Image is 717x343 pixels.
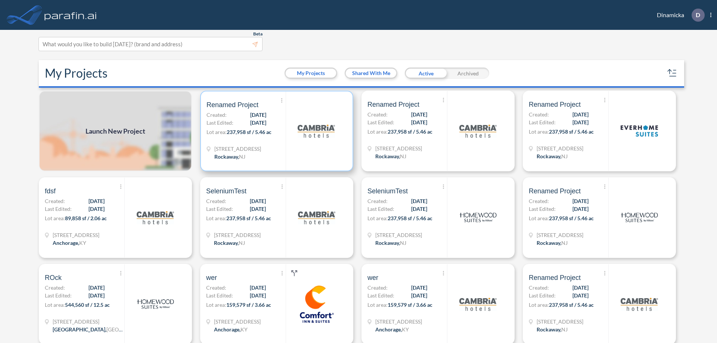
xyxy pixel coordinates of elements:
span: 237,958 sf / 5.46 ac [388,128,432,135]
span: Lot area: [45,302,65,308]
div: Houston, TX [53,325,124,333]
span: 13835 Beaumont Hwy [53,318,124,325]
span: Rockaway , [214,240,239,246]
div: Rockaway, NJ [537,152,568,160]
div: Dinamicka [646,9,711,22]
span: Lot area: [529,215,549,221]
span: Created: [207,111,227,119]
a: fdsfCreated:[DATE]Last Edited:[DATE]Lot area:89,858 sf / 2.06 ac[STREET_ADDRESS]Anchorage,KYlogo [36,177,197,258]
span: 237,958 sf / 5.46 ac [549,128,594,135]
span: [DATE] [250,119,266,127]
span: KY [402,326,409,333]
span: [DATE] [411,197,427,205]
span: [DATE] [572,205,589,213]
span: Lot area: [206,302,226,308]
span: Renamed Project [529,187,581,196]
span: Rockaway , [375,153,400,159]
span: NJ [400,240,406,246]
span: [DATE] [250,284,266,291]
a: Renamed ProjectCreated:[DATE]Last Edited:[DATE]Lot area:237,958 sf / 5.46 ac[STREET_ADDRESS]Rocka... [520,91,681,171]
span: Rockaway , [537,240,561,246]
span: Last Edited: [367,205,394,213]
span: 321 Mt Hope Ave [214,145,261,153]
span: [DATE] [572,284,589,291]
span: [DATE] [250,291,266,299]
span: Rockaway , [537,326,561,333]
div: Archived [447,68,489,79]
span: Created: [45,284,65,291]
span: 544,560 sf / 12.5 ac [65,302,110,308]
span: 237,958 sf / 5.46 ac [388,215,432,221]
a: SeleniumTestCreated:[DATE]Last Edited:[DATE]Lot area:237,958 sf / 5.46 ac[STREET_ADDRESS]Rockaway... [197,177,358,258]
span: [GEOGRAPHIC_DATA] , [53,326,106,333]
div: Anchorage, KY [53,239,86,247]
span: Lot area: [367,215,388,221]
span: Anchorage , [214,326,240,333]
span: KY [79,240,86,246]
img: logo [298,286,335,323]
span: KY [240,326,248,333]
span: [DATE] [89,284,105,291]
span: SeleniumTest [367,187,408,196]
span: [DATE] [411,118,427,126]
span: 89,858 sf / 2.06 ac [65,215,107,221]
span: [DATE] [572,291,589,299]
p: D [696,12,700,18]
span: 321 Mt Hope Ave [537,231,583,239]
span: [DATE] [89,291,105,299]
a: SeleniumTestCreated:[DATE]Last Edited:[DATE]Lot area:237,958 sf / 5.46 ac[STREET_ADDRESS]Rockaway... [358,177,520,258]
span: [DATE] [572,197,589,205]
span: 321 Mt Hope Ave [375,144,422,152]
span: Last Edited: [207,119,233,127]
img: logo [621,286,658,323]
span: NJ [561,240,568,246]
span: Renamed Project [529,100,581,109]
span: [GEOGRAPHIC_DATA] [106,326,160,333]
span: Renamed Project [207,100,258,109]
img: logo [298,199,335,236]
span: wer [367,273,378,282]
span: Created: [529,110,549,118]
span: Last Edited: [367,118,394,126]
span: Rockaway , [537,153,561,159]
a: Renamed ProjectCreated:[DATE]Last Edited:[DATE]Lot area:237,958 sf / 5.46 ac[STREET_ADDRESS]Rocka... [358,91,520,171]
div: Rockaway, NJ [375,239,406,247]
img: logo [137,286,174,323]
span: Launch New Project [86,126,145,136]
span: Created: [367,197,388,205]
span: [DATE] [411,110,427,118]
span: Lot area: [367,302,388,308]
span: NJ [561,326,568,333]
span: Last Edited: [529,291,556,299]
span: 1790 Evergreen Rd [214,318,261,325]
span: 321 Mt Hope Ave [214,231,261,239]
span: Last Edited: [45,291,72,299]
div: Rockaway, NJ [214,239,245,247]
span: Lot area: [529,128,549,135]
span: [DATE] [250,197,266,205]
span: Created: [529,197,549,205]
span: Created: [206,284,226,291]
button: Shared With Me [346,69,396,78]
span: Created: [367,284,388,291]
div: Anchorage, KY [214,325,248,333]
span: [DATE] [411,284,427,291]
div: Rockaway, NJ [537,239,568,247]
span: Last Edited: [45,205,72,213]
span: 321 Mt Hope Ave [537,318,583,325]
div: Active [405,68,447,79]
span: Beta [253,31,263,37]
span: [DATE] [89,205,105,213]
span: Created: [206,197,226,205]
span: 237,958 sf / 5.46 ac [549,302,594,308]
span: Anchorage , [375,326,402,333]
span: 1790 Evergreen Rd [375,318,422,325]
img: logo [459,199,497,236]
img: logo [621,112,658,150]
span: SeleniumTest [206,187,246,196]
span: [DATE] [572,110,589,118]
span: [DATE] [411,291,427,299]
span: fdsf [45,187,56,196]
div: Anchorage, KY [375,325,409,333]
span: [DATE] [572,118,589,126]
